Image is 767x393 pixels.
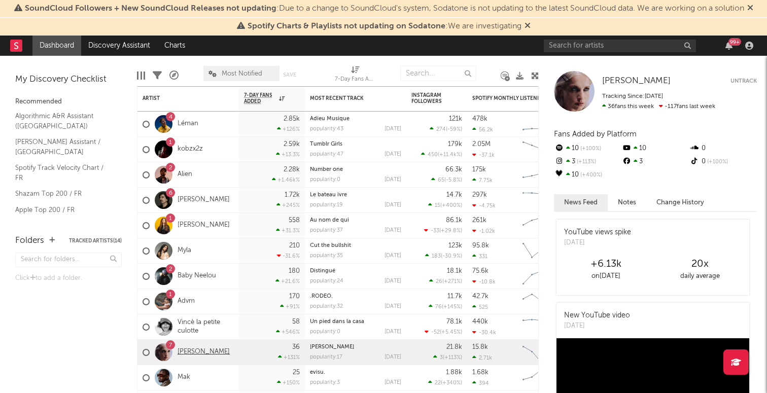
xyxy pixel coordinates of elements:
a: [PERSON_NAME] [178,221,230,230]
div: [DATE] [385,253,401,259]
div: 0 [689,155,757,168]
span: : We are investigating [248,22,521,30]
div: A&R Pipeline [169,61,179,90]
span: [PERSON_NAME] [602,77,671,85]
div: [DATE] [385,126,401,132]
div: daily average [653,270,747,282]
div: ( ) [421,151,462,158]
div: 86.1k [446,217,462,224]
div: -10.8k [472,278,496,285]
div: 7.75k [472,177,493,184]
div: 2.85k [284,116,300,122]
div: [DATE] [385,380,401,385]
span: +271 % [444,279,461,284]
div: ( ) [424,227,462,234]
div: 175k [472,166,486,173]
div: on [DATE] [559,270,653,282]
span: -59 % [447,127,461,132]
span: Most Notified [222,70,262,77]
div: 170 [289,293,300,300]
div: +546 % [276,329,300,335]
div: ( ) [425,329,462,335]
div: 394 [472,380,489,386]
div: 78.1k [446,318,462,325]
div: 95.8k [472,242,489,249]
div: 2.71k [472,354,492,361]
span: 15 [435,203,440,208]
button: Notes [608,194,646,211]
a: Shazam Top 200 / FR [15,188,112,199]
a: Myla [178,246,191,255]
span: 36 fans this week [602,103,654,110]
div: ( ) [429,303,462,310]
div: [DATE] [385,329,401,335]
span: +29.8 % [441,228,461,234]
a: [PERSON_NAME] [310,344,354,350]
div: +245 % [276,202,300,208]
span: Tracking Since: [DATE] [602,93,663,99]
div: -4.75k [472,202,496,209]
div: -31.6 % [277,253,300,259]
div: 18.1k [447,268,462,274]
div: popularity: 32 [310,304,343,309]
div: 42.7k [472,293,489,300]
div: [DATE] [385,228,401,233]
a: [PERSON_NAME] [602,76,671,86]
span: -52 [431,330,440,335]
div: My Discovery Checklist [15,74,122,86]
div: Number one [310,167,401,172]
a: Alien [178,170,192,179]
div: Distingué [310,268,401,274]
div: 10 [621,142,689,155]
div: ( ) [425,253,462,259]
span: Dismiss [747,5,753,13]
div: +1.46k % [272,176,300,183]
div: [DATE] [385,304,401,309]
svg: Chart title [518,213,564,238]
div: +31.3 % [276,227,300,234]
span: Fans Added by Platform [554,130,637,138]
span: 3 [440,355,443,361]
div: 66.3k [445,166,462,173]
a: Léman [178,120,198,128]
div: 15.8k [472,344,488,350]
span: Spotify Charts & Playlists not updating on Sodatone [248,22,445,30]
div: 3 [554,155,621,168]
span: 274 [436,127,446,132]
div: 3 [621,155,689,168]
div: Instagram Followers [411,92,447,104]
svg: Chart title [518,238,564,264]
div: ( ) [428,202,462,208]
div: Artist [143,95,219,101]
span: 183 [432,254,441,259]
span: 450 [428,152,438,158]
span: +100 % [706,159,728,165]
div: Isabelle [310,344,401,350]
div: Spotify Monthly Listeners [472,95,548,101]
div: [DATE] [385,202,401,208]
span: 22 [435,380,441,386]
svg: Chart title [518,340,564,365]
span: +400 % [442,203,461,208]
div: +91 % [280,303,300,310]
button: 99+ [725,42,733,50]
span: 65 [438,177,444,183]
a: Discovery Assistant [81,35,157,56]
a: Apple Top 200 / FR [15,204,112,216]
div: .RODÉO. [310,294,401,299]
div: 1.68k [472,369,489,376]
div: 7-Day Fans Added (7-Day Fans Added) [335,74,375,86]
span: +5.45 % [441,330,461,335]
span: 7-Day Fans Added [244,92,276,104]
span: -33 [431,228,439,234]
a: Au nom de qui [310,218,349,223]
span: Dismiss [525,22,531,30]
div: +150 % [277,379,300,386]
div: popularity: 0 [310,177,340,183]
a: Adieu Musique [310,116,350,122]
div: ( ) [433,354,462,361]
div: 20 x [653,258,747,270]
a: Distingué [310,268,335,274]
div: Cut the bullshit [310,243,401,248]
div: Un pied dans la casa [310,319,401,325]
